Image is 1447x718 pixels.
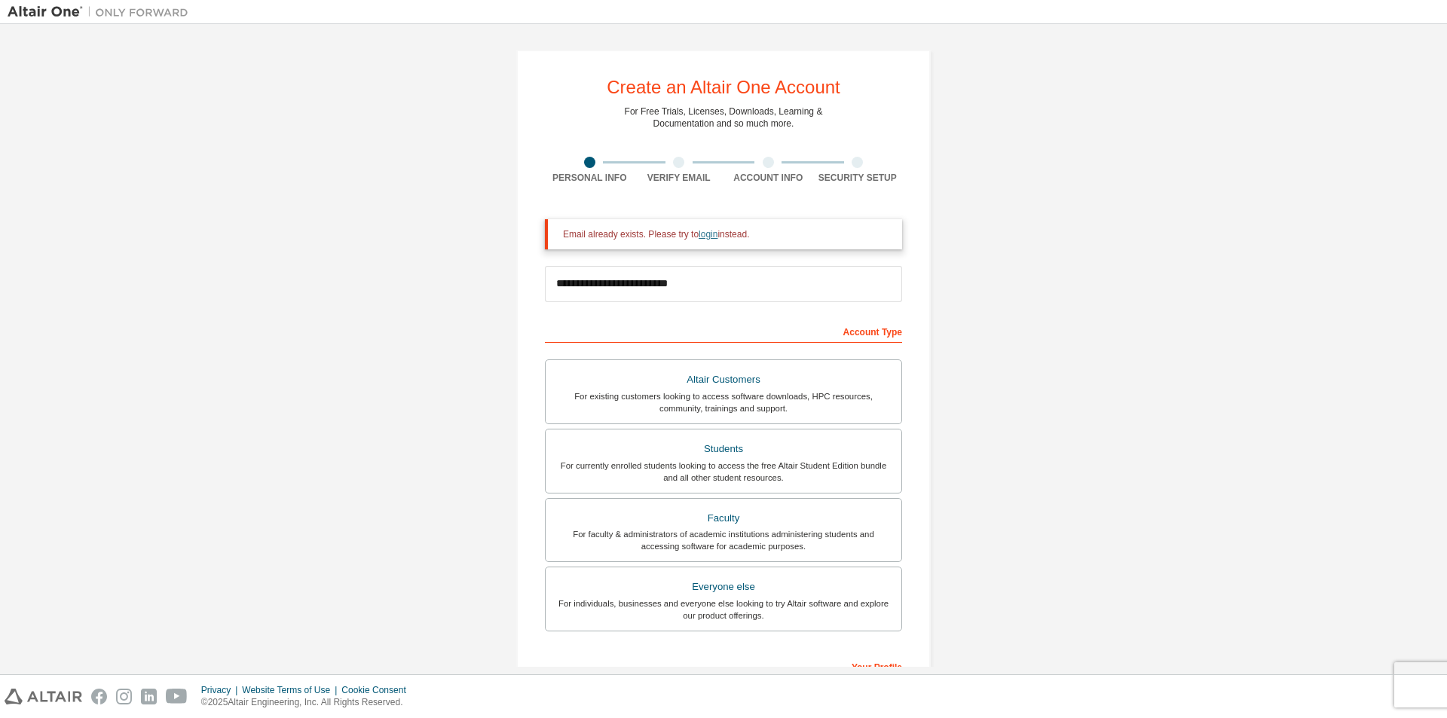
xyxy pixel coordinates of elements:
div: Personal Info [545,172,635,184]
div: For individuals, businesses and everyone else looking to try Altair software and explore our prod... [555,597,892,622]
div: Students [555,438,892,460]
div: Your Profile [545,654,902,678]
div: Account Type [545,319,902,343]
img: linkedin.svg [141,689,157,704]
img: youtube.svg [166,689,188,704]
div: Faculty [555,508,892,529]
div: Privacy [201,684,242,696]
div: Website Terms of Use [242,684,341,696]
div: For currently enrolled students looking to access the free Altair Student Edition bundle and all ... [555,460,892,484]
img: altair_logo.svg [5,689,82,704]
div: For existing customers looking to access software downloads, HPC resources, community, trainings ... [555,390,892,414]
img: instagram.svg [116,689,132,704]
div: Account Info [723,172,813,184]
img: Altair One [8,5,196,20]
div: Email already exists. Please try to instead. [563,228,890,240]
div: Create an Altair One Account [607,78,840,96]
img: facebook.svg [91,689,107,704]
div: Verify Email [635,172,724,184]
div: For faculty & administrators of academic institutions administering students and accessing softwa... [555,528,892,552]
div: Everyone else [555,576,892,597]
div: Security Setup [813,172,903,184]
div: Altair Customers [555,369,892,390]
p: © 2025 Altair Engineering, Inc. All Rights Reserved. [201,696,415,709]
div: For Free Trials, Licenses, Downloads, Learning & Documentation and so much more. [625,105,823,130]
div: Cookie Consent [341,684,415,696]
a: login [699,229,717,240]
